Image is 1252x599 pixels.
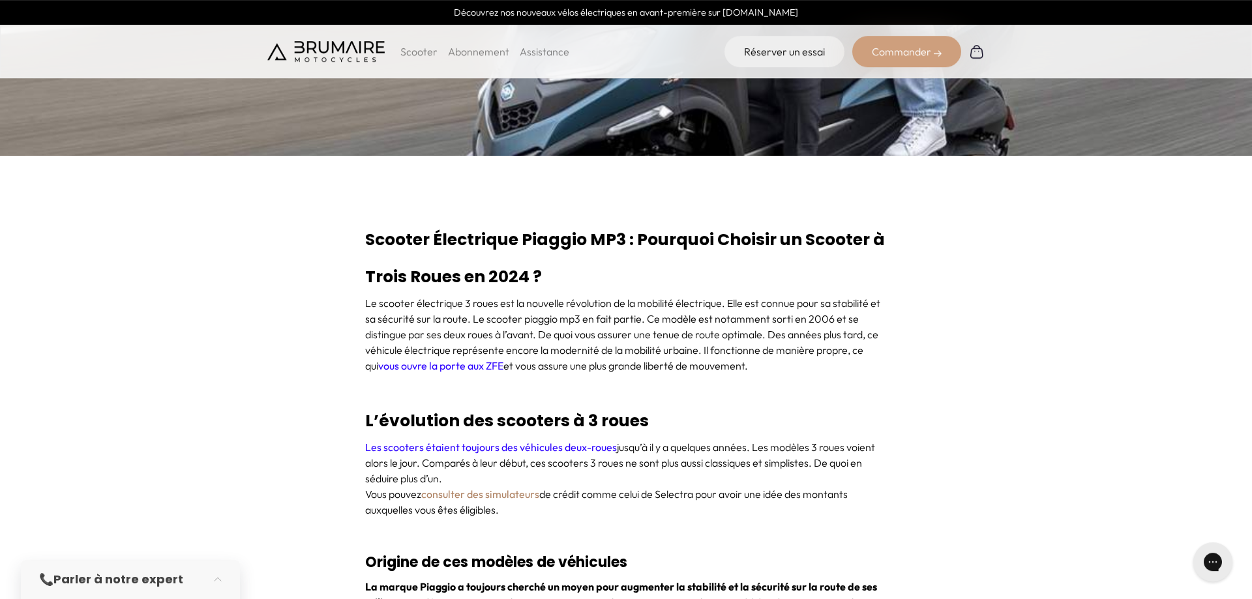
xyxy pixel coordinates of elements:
strong: Scooter Électrique Piaggio MP3 : Pourquoi Choisir un Scooter à Trois Roues en 2024 ? [365,228,885,288]
a: Abonnement [448,45,509,58]
p: Le scooter électrique 3 roues est la nouvelle révolution de la mobilité électrique. Elle est conn... [365,295,887,373]
p: Scooter [400,44,438,59]
img: Panier [969,44,985,59]
p: Vous pouvez de crédit comme celui de Selectra pour avoir une idée des montants auxquelles vous êt... [365,486,887,518]
a: consulter des simulateurs [421,488,539,501]
a: Assistance [520,45,569,58]
a: vous ouvre la porte aux ZFE [378,359,503,372]
p: jusqu’à il y a quelques années. Les modèles 3 roues voient alors le jour. Comparés à leur début, ... [365,439,887,486]
strong: L’évolution des scooters à 3 roues [365,409,649,432]
a: Les scooters étaient toujours des véhicules deux-roues [365,441,617,454]
strong: Origine de ces modèles de véhicules [365,552,627,572]
a: Réserver un essai [724,36,844,67]
img: right-arrow-2.png [934,50,942,57]
img: Brumaire Motocycles [267,41,385,62]
iframe: Gorgias live chat messenger [1187,538,1239,586]
div: Commander [852,36,961,67]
